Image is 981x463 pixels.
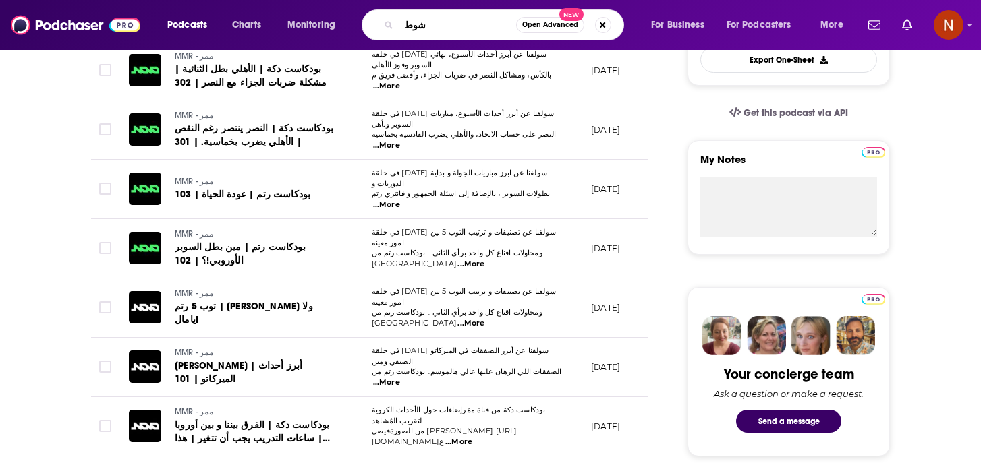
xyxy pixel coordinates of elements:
img: User Profile [934,10,963,40]
span: Logged in as AdelNBM [934,10,963,40]
span: For Podcasters [727,16,791,34]
a: MMR - ممر [175,406,337,419]
span: MMR - ممر [175,177,214,186]
p: [DATE] [591,361,620,373]
a: MMR - ممر [175,110,337,122]
span: في حلقة [DATE] سولفنا عن أبرز الصفقات في الميركاتو الصيفي ومين [372,346,549,366]
span: بودكاست دكة | الفرق بيننا و بين أوروبا | ساعات التدريب يجب أن تتغير | هذا أفضل لاعب دربته! 246 [175,419,330,458]
span: Toggle select row [99,64,111,76]
img: Barbara Profile [747,316,786,355]
span: بودكاست رتم | عودة الحياة | 103 [175,189,310,200]
button: Open AdvancedNew [516,17,584,33]
a: MMR - ممر [175,288,337,300]
div: Ask a question or make a request. [714,388,864,399]
span: More [820,16,843,34]
a: بودكاست رتم | مين بطل السوبر الأوروبي!؟ | 102 [175,241,337,268]
button: Show profile menu [934,10,963,40]
span: ...More [373,81,400,92]
span: MMR - ممر [175,288,214,298]
img: Jon Profile [836,316,875,355]
span: في حلقة [DATE] سولفنا عن أبرز أحداث الأسبوع، مباريات السوبر وتأهل [372,109,554,129]
span: ...More [373,199,400,210]
span: Toggle select row [99,242,111,254]
span: MMR - ممر [175,348,214,357]
label: My Notes [700,153,877,177]
button: open menu [158,14,225,36]
button: open menu [642,14,721,36]
img: Podchaser - Follow, Share and Rate Podcasts [11,12,140,38]
span: MMR - ممر [175,111,214,120]
a: Get this podcast via API [719,96,859,129]
span: من الصورةفيصل [PERSON_NAME] [URL][DOMAIN_NAME]ع [372,426,517,446]
span: Toggle select row [99,183,111,195]
a: بودكاست دكة | الفرق بيننا و بين أوروبا | ساعات التدريب يجب أن تتغير | هذا أفضل لاعب دربته! 246 [175,419,337,445]
p: [DATE] [591,124,620,135]
img: Jules Profile [791,316,831,355]
span: بودكاست دكة من قناة ممَرإضاءات حول الأحداث الكروية لتقريب المُشاهد [372,405,545,425]
a: بودكاست دكة | النصر ينتصر رغم النقص | الأهلي يضرب بخماسية. | 301 [175,122,337,149]
a: MMR - ممر [175,347,337,359]
span: بودكاست دكة | الأهلي بطل الثنائية | مشكلة ضربات الجزاء مع النصر | 302 [175,63,327,88]
a: Pro website [862,145,885,158]
span: Podcasts [167,16,207,34]
a: Show notifications dropdown [863,13,886,36]
a: [PERSON_NAME] | أبرز أحداث الميركاتو | 101 [175,359,337,386]
button: Export One-Sheet [700,47,877,73]
span: Open Advanced [522,22,578,28]
span: Charts [232,16,261,34]
span: ومحاولات اقناع كل واحد برأي الثاني .. بودكاست رتم من [GEOGRAPHIC_DATA] [372,248,542,268]
span: النصر على حساب الاتحاد، والأهلي يضرب القادسية بخماسية [372,129,556,139]
span: في حلقة [DATE] سولفنا عن تصنيفات و ترتيب التوب 5 بين امور معينه [372,286,556,307]
span: بطولات السوبر ، بالإضافة إلى اسئلة الجمهور و فانتزي رتم [372,189,550,198]
a: Show notifications dropdown [897,13,918,36]
span: Toggle select row [99,420,111,432]
span: في حلقة [DATE] سولفنا عن ابرز مباريات الجولة و بداية الدوريات و [372,168,547,188]
span: Toggle select row [99,361,111,373]
span: ...More [373,377,400,388]
span: New [559,8,584,21]
input: Search podcasts, credits, & more... [399,14,516,36]
span: MMR - ممر [175,51,214,61]
span: Monitoring [287,16,335,34]
button: open menu [811,14,860,36]
span: بودكاست دكة | النصر ينتصر رغم النقص | الأهلي يضرب بخماسية. | 301 [175,123,333,148]
span: بودكاست رتم | مين بطل السوبر الأوروبي!؟ | 102 [175,241,306,266]
img: Podchaser Pro [862,147,885,158]
p: [DATE] [591,65,620,76]
img: Podchaser Pro [862,294,885,305]
span: ومحاولات اقناع كل واحد برأي الثاني .. بودكاست رتم من [GEOGRAPHIC_DATA] [372,307,542,328]
p: [DATE] [591,183,620,195]
button: open menu [718,14,811,36]
a: بودكاست رتم | عودة الحياة | 103 [175,188,335,202]
span: ...More [457,259,484,270]
div: Search podcasts, credits, & more... [374,9,637,40]
button: Send a message [736,410,841,433]
span: الصفقات اللي الرهان عليها عالي هالموسم.. بودكاست رتم من [372,367,561,376]
p: [DATE] [591,243,620,254]
a: Charts [223,14,269,36]
a: بودكاست دكة | الأهلي بطل الثنائية | مشكلة ضربات الجزاء مع النصر | 302 [175,63,337,90]
span: For Business [651,16,704,34]
div: Your concierge team [724,366,854,383]
span: [PERSON_NAME] | أبرز أحداث الميركاتو | 101 [175,360,302,385]
a: MMR - ممر [175,51,337,63]
span: ...More [445,437,472,447]
a: MMR - ممر [175,176,335,188]
a: توب 5 رتم | [PERSON_NAME] ولا يامال! [175,300,337,327]
span: ...More [373,140,400,151]
span: بالكأس، ومشاكل النصر في ضربات الجزاء، وأفضل فريق م [372,70,552,80]
span: Get this podcast via API [744,107,848,119]
span: MMR - ممر [175,407,214,416]
span: في حلقة [DATE] سولفنا عن تصنيفات و ترتيب التوب 5 بين امور معينه [372,227,556,247]
span: توب 5 رتم | [PERSON_NAME] ولا يامال! [175,301,313,326]
img: Sydney Profile [702,316,741,355]
span: MMR - ممر [175,229,214,239]
a: MMR - ممر [175,228,337,241]
button: open menu [278,14,353,36]
a: Pro website [862,292,885,305]
span: Toggle select row [99,123,111,135]
p: [DATE] [591,421,620,432]
span: Toggle select row [99,301,111,313]
p: [DATE] [591,302,620,313]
